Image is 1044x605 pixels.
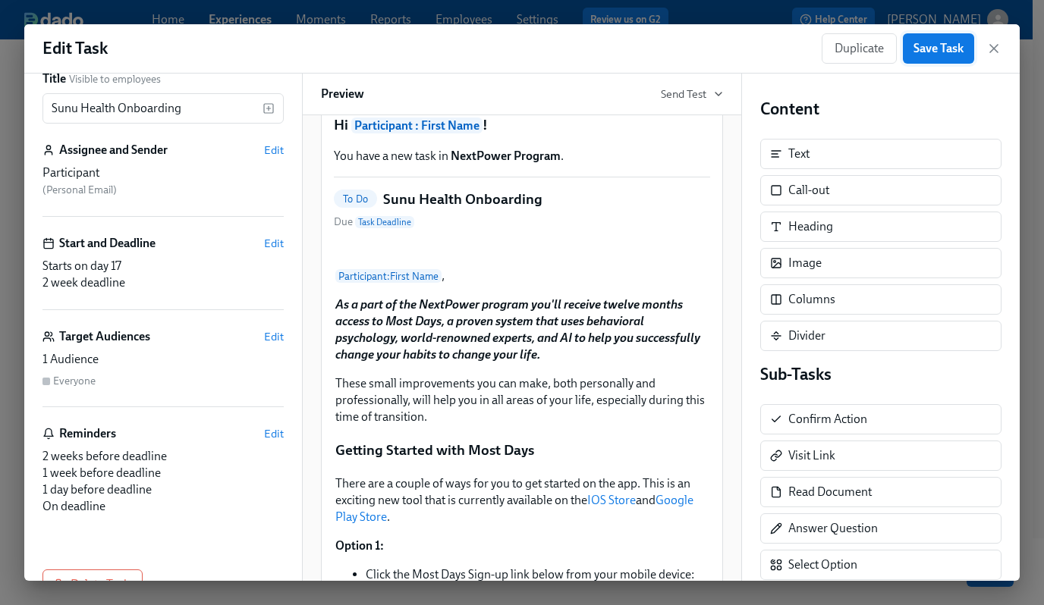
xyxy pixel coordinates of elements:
[42,142,284,217] div: Assignee and SenderEditParticipant (Personal Email)
[59,142,168,158] h6: Assignee and Sender
[264,236,284,251] button: Edit
[788,255,822,271] div: Image
[264,143,284,158] button: Edit
[351,118,483,133] span: Participant : First Name
[334,266,710,427] div: Participant:First Name, As a part of the NextPower program you'll receive twelve months access to...
[59,328,150,345] h6: Target Audiences
[264,329,284,344] button: Edit
[42,235,284,310] div: Start and DeadlineEditStarts on day 172 week deadline
[788,146,810,162] div: Text
[760,175,1002,205] div: Call-out
[42,275,125,290] span: 2 week deadline
[788,328,825,344] div: Divider
[822,33,897,64] button: Duplicate
[788,520,878,537] div: Answer Question
[42,569,143,600] button: Delete Task
[42,425,284,515] div: RemindersEdit2 weeks before deadline1 week before deadline1 day before deadlineOn deadline
[835,41,884,56] span: Duplicate
[42,71,66,87] label: Title
[42,328,284,407] div: Target AudiencesEdit1 AudienceEveryone
[334,439,710,462] div: Getting Started with Most Days
[42,465,284,481] div: 1 week before deadline
[334,215,414,230] span: Due
[760,139,1002,169] div: Text
[661,86,723,102] button: Send Test
[334,115,710,136] h1: Hi !
[760,248,1002,278] div: Image
[760,513,1002,544] div: Answer Question
[760,321,1002,351] div: Divider
[263,102,275,114] svg: Insert text variable
[760,477,1002,507] div: Read Document
[59,235,156,252] h6: Start and Deadline
[913,41,964,56] span: Save Task
[788,182,829,199] div: Call-out
[760,212,1002,242] div: Heading
[903,33,974,64] button: Save Task
[42,183,117,196] span: ( Personal Email )
[59,425,116,442] h6: Reminders
[788,556,857,573] div: Select Option
[321,86,364,102] h6: Preview
[42,351,284,368] div: 1 Audience
[451,149,561,163] strong: NextPower Program
[42,481,284,498] div: 1 day before deadline
[264,426,284,441] button: Edit
[788,291,835,308] div: Columns
[760,363,1002,386] h4: Sub-Tasks
[788,218,833,235] div: Heading
[42,258,284,274] div: Starts on day 17
[42,37,108,60] h1: Edit Task
[355,216,414,228] span: Task Deadline
[334,193,377,205] span: To Do
[788,484,872,500] div: Read Document
[55,577,130,592] span: Delete Task
[383,190,542,209] h5: Sunu Health Onboarding
[760,404,1002,434] div: Confirm Action
[53,374,96,388] div: Everyone
[42,448,284,465] div: 2 weeks before deadline
[788,411,867,428] div: Confirm Action
[788,447,835,464] div: Visit Link
[760,284,1002,315] div: Columns
[760,98,1002,121] h4: Content
[69,72,161,86] span: Visible to employees
[42,165,284,181] div: Participant
[760,550,1002,580] div: Select Option
[42,498,284,515] div: On deadline
[760,440,1002,471] div: Visit Link
[334,148,710,165] p: You have a new task in .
